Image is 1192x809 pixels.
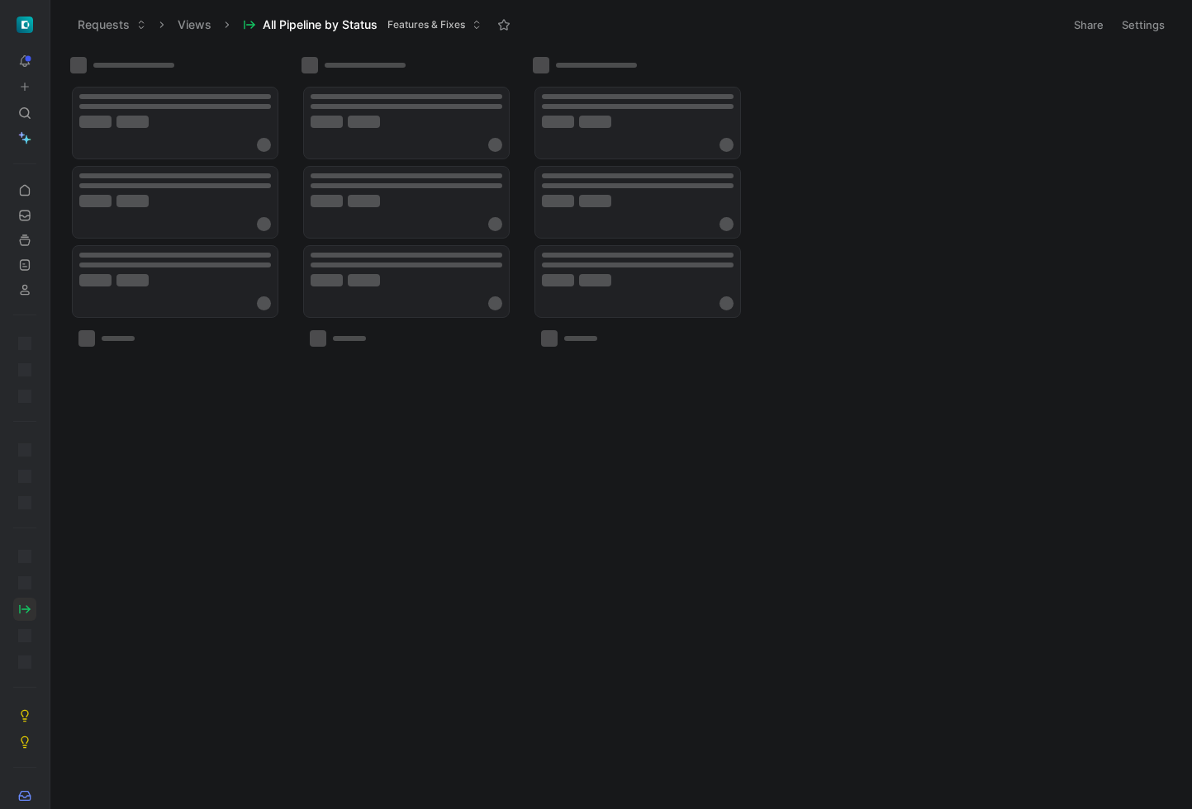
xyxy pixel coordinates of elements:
[17,17,33,33] img: ShiftControl
[70,12,154,37] button: Requests
[170,12,219,37] button: Views
[13,13,36,36] button: ShiftControl
[387,17,465,33] span: Features & Fixes
[1114,13,1172,36] button: Settings
[263,17,378,33] span: All Pipeline by Status
[1066,13,1111,36] button: Share
[235,12,489,37] button: All Pipeline by StatusFeatures & Fixes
